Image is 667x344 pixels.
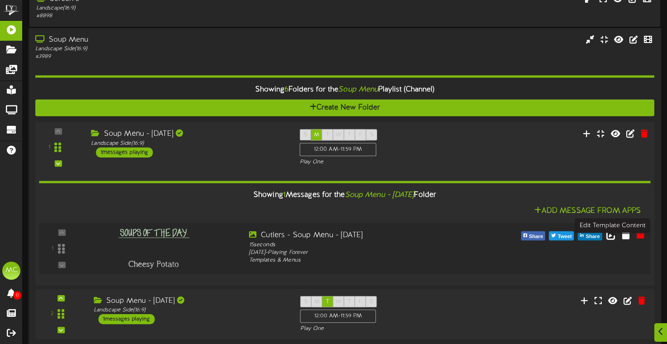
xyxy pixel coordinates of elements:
[527,232,545,242] span: Share
[359,299,362,305] span: F
[326,299,329,305] span: T
[521,231,545,240] button: Share
[370,132,373,138] span: S
[348,132,351,138] span: T
[314,132,319,138] span: M
[2,262,20,280] div: MC
[556,232,574,242] span: Tweet
[369,299,373,305] span: S
[249,248,493,257] div: [DATE] - Playing Forever
[326,132,329,138] span: T
[32,186,657,205] div: Showing Messages for the Folder
[336,299,342,305] span: W
[584,232,601,242] span: Share
[36,12,285,20] div: # 8898
[13,291,21,300] span: 0
[549,231,574,240] button: Tweet
[91,129,286,139] div: Soup Menu - [DATE]
[35,53,285,61] div: # 3989
[314,299,320,305] span: M
[36,5,285,12] div: Landscape ( 16:9 )
[249,257,493,265] div: Templates & Menus
[304,299,307,305] span: S
[249,230,493,240] div: Cutlers - Soup Menu - [DATE]
[98,314,154,324] div: 1 messages playing
[359,132,362,138] span: F
[532,205,643,216] button: Add Message From Apps
[284,86,288,94] span: 6
[300,325,441,333] div: Play One
[35,45,285,53] div: Landscape Side ( 16:9 )
[249,241,493,249] div: 15 seconds
[300,310,376,323] div: 12:00 AM - 11:59 PM
[283,191,286,199] span: 1
[345,191,414,199] i: Soup Menu - [DATE]
[35,35,285,45] div: Soup Menu
[304,132,307,138] span: S
[29,80,661,100] div: Showing Folders for the Playlist (Channel)
[336,132,342,138] span: W
[94,296,287,306] div: Soup Menu - [DATE]
[348,299,351,305] span: T
[300,143,376,156] div: 12:00 AM - 11:59 PM
[578,231,602,240] button: Share
[35,100,654,116] button: Create New Folder
[94,306,287,314] div: Landscape Side ( 16:9 )
[118,225,189,272] img: 5d8e7653-a513-453a-bc2a-2d8471db5e03.png
[300,158,442,166] div: Play One
[96,147,153,157] div: 1 messages playing
[338,86,378,94] i: Soup Menu
[91,139,286,147] div: Landscape Side ( 16:9 )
